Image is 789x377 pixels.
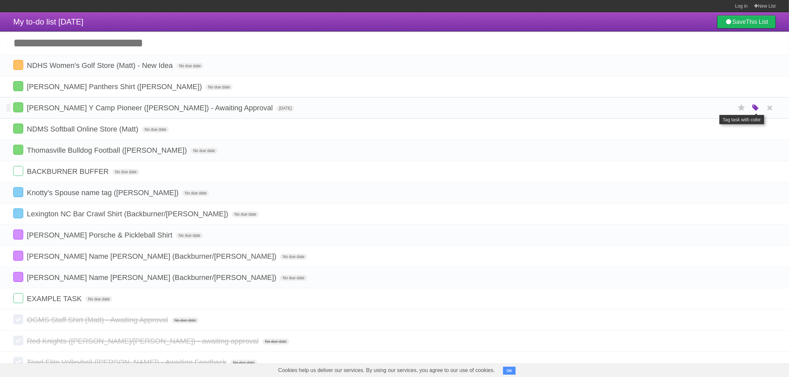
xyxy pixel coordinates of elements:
span: [PERSON_NAME] Name [PERSON_NAME] (Backburner/[PERSON_NAME]) [27,252,278,260]
label: Done [13,102,23,112]
label: Done [13,336,23,346]
span: NDMS Softball Online Store (Matt) [27,125,140,133]
span: [PERSON_NAME] Y Camp Pioneer ([PERSON_NAME]) - Awaiting Approval [27,104,274,112]
span: No due date [230,360,257,366]
span: No due date [262,339,289,345]
span: No due date [177,63,203,69]
span: BACKBURNER BUFFER [27,167,110,176]
span: NDHS Women's Golf Store (Matt) - New Idea [27,61,174,70]
label: Done [13,124,23,134]
label: Done [13,357,23,367]
label: Done [13,81,23,91]
label: Done [13,293,23,303]
span: [PERSON_NAME] Name [PERSON_NAME] (Backburner/[PERSON_NAME]) [27,273,278,282]
label: Done [13,208,23,218]
span: EXAMPLE TASK [27,295,83,303]
span: Knotty's Spouse name tag ([PERSON_NAME]) [27,188,180,197]
span: Red Knights ([PERSON_NAME]/[PERSON_NAME]) - awaiting approval [27,337,260,345]
span: No due date [232,211,259,217]
span: OGMS Staff Shirt (Matt) - Awaiting Approval [27,316,170,324]
span: My to-do list [DATE] [13,17,84,26]
span: [PERSON_NAME] Panthers Shirt ([PERSON_NAME]) [27,82,203,91]
label: Done [13,145,23,155]
span: No due date [205,84,232,90]
span: No due date [182,190,209,196]
span: [DATE] [276,105,294,111]
span: No due date [142,127,169,133]
span: No due date [172,317,198,323]
b: This List [746,19,768,25]
label: Done [13,230,23,240]
span: Triad Elite Volleyball ([PERSON_NAME]) - Awaiting Feedback [27,358,228,366]
span: Cookies help us deliver our services. By using our services, you agree to our use of cookies. [272,364,502,377]
label: Done [13,60,23,70]
span: No due date [85,296,112,302]
label: Done [13,251,23,261]
span: No due date [112,169,139,175]
span: No due date [176,233,203,239]
span: No due date [191,148,217,154]
label: Star task [735,102,748,113]
button: OK [503,367,516,375]
label: Done [13,166,23,176]
label: Done [13,187,23,197]
span: No due date [280,275,307,281]
span: [PERSON_NAME] Porsche & Pickleball Shirt [27,231,174,239]
span: Thomasville Bulldog Football ([PERSON_NAME]) [27,146,189,154]
label: Done [13,272,23,282]
a: SaveThis List [717,15,776,28]
span: Lexington NC Bar Crawl Shirt (Backburner/[PERSON_NAME]) [27,210,230,218]
label: Done [13,314,23,324]
span: No due date [280,254,307,260]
